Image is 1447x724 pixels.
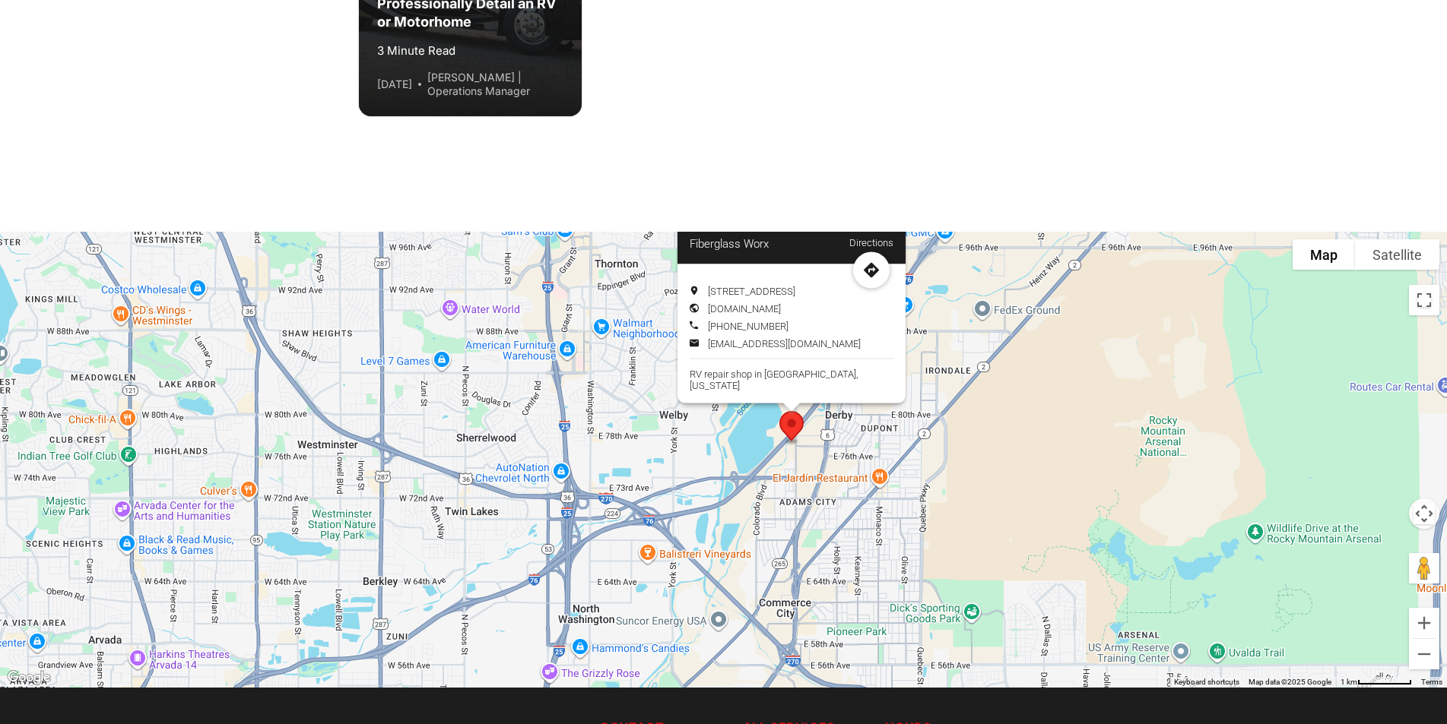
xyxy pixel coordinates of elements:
button: Keyboard shortcuts [1174,677,1239,688]
button: Show satellite imagery [1355,239,1439,270]
span: RV repair shop in [GEOGRAPHIC_DATA], [US_STATE] [690,368,858,390]
a: [EMAIL_ADDRESS][DOMAIN_NAME] [708,337,861,349]
img: Google [4,668,54,688]
a: [DOMAIN_NAME] [708,302,781,314]
div: Fiberglass Worx [773,405,810,451]
span: [STREET_ADDRESS] [708,285,795,296]
div: [DATE] [377,77,412,91]
a: Directions [849,237,893,248]
span: 1 km [1341,678,1357,686]
button: Map Scale: 1 km per 68 pixels [1336,677,1417,688]
button: Zoom out [1409,639,1439,669]
span: Directions [853,251,890,288]
button: Drag Pegman onto the map to open Street View [1409,553,1439,583]
a: Terms [1421,678,1442,686]
a: [PHONE_NUMBER] [708,320,789,331]
button: Show street map [1293,239,1355,270]
button: Toggle fullscreen view [1409,285,1439,315]
a: Open this area in Google Maps (opens a new window) [4,668,54,688]
div: [PERSON_NAME] | Operations Manager [427,71,563,98]
span: Map data ©2025 Google [1249,678,1331,686]
div: Location info: Fiberglass Worx [681,114,903,403]
button: Map camera controls [1409,498,1439,529]
span: Fiberglass Worx [690,237,790,252]
span: Directions [849,237,893,255]
div: 3 Minute Read [377,43,563,58]
button: Zoom in [1409,608,1439,638]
